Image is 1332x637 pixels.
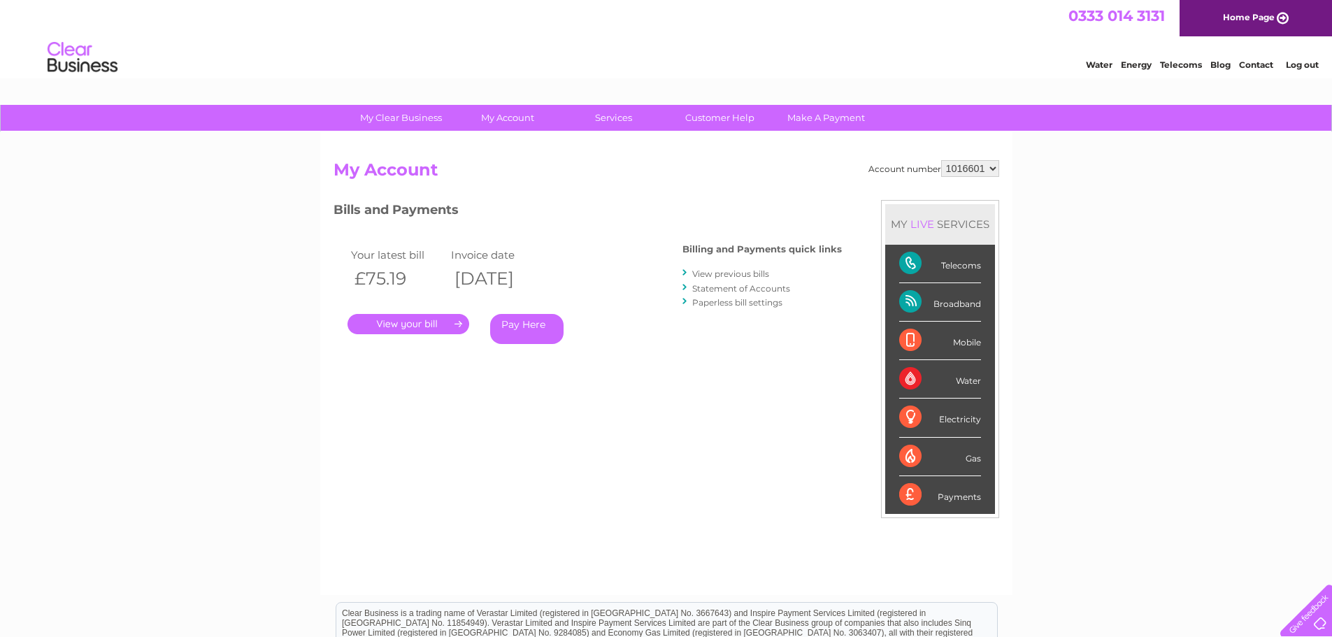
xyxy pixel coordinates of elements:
[1286,59,1319,70] a: Log out
[885,204,995,244] div: MY SERVICES
[908,217,937,231] div: LIVE
[348,264,448,293] th: £75.19
[1086,59,1112,70] a: Water
[447,264,548,293] th: [DATE]
[682,244,842,255] h4: Billing and Payments quick links
[692,297,782,308] a: Paperless bill settings
[1160,59,1202,70] a: Telecoms
[447,245,548,264] td: Invoice date
[692,269,769,279] a: View previous bills
[348,314,469,334] a: .
[1239,59,1273,70] a: Contact
[899,399,981,437] div: Electricity
[343,105,459,131] a: My Clear Business
[868,160,999,177] div: Account number
[899,245,981,283] div: Telecoms
[490,314,564,344] a: Pay Here
[899,476,981,514] div: Payments
[556,105,671,131] a: Services
[662,105,778,131] a: Customer Help
[899,360,981,399] div: Water
[899,283,981,322] div: Broadband
[899,438,981,476] div: Gas
[334,200,842,224] h3: Bills and Payments
[692,283,790,294] a: Statement of Accounts
[47,36,118,79] img: logo.png
[899,322,981,360] div: Mobile
[1068,7,1165,24] a: 0333 014 3131
[1121,59,1152,70] a: Energy
[768,105,884,131] a: Make A Payment
[334,160,999,187] h2: My Account
[1210,59,1231,70] a: Blog
[336,8,997,68] div: Clear Business is a trading name of Verastar Limited (registered in [GEOGRAPHIC_DATA] No. 3667643...
[450,105,565,131] a: My Account
[348,245,448,264] td: Your latest bill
